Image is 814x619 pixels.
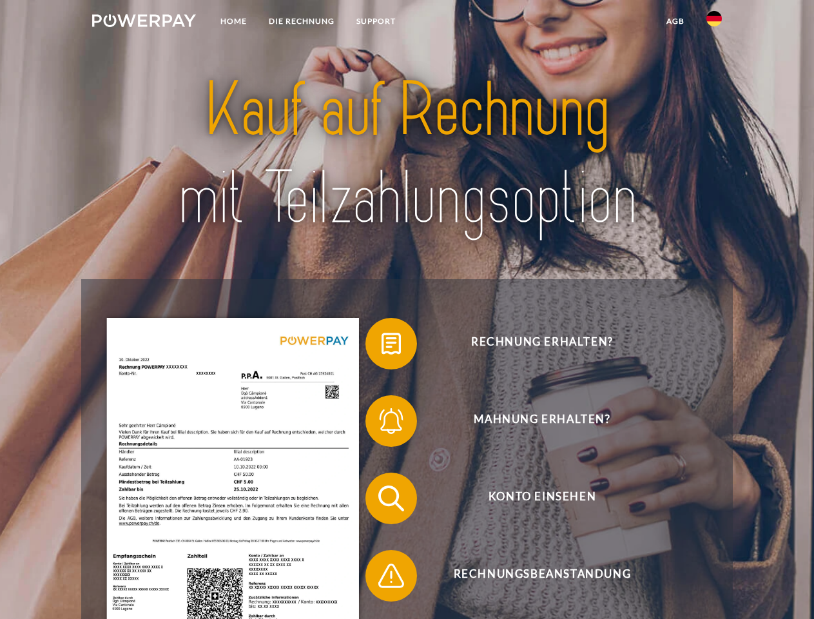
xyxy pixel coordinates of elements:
img: logo-powerpay-white.svg [92,14,196,27]
img: qb_search.svg [375,482,407,515]
img: qb_warning.svg [375,560,407,592]
a: agb [655,10,695,33]
button: Rechnungsbeanstandung [365,550,701,602]
img: de [706,11,722,26]
span: Mahnung erhalten? [384,395,700,447]
img: qb_bell.svg [375,405,407,437]
button: Konto einsehen [365,473,701,524]
span: Konto einsehen [384,473,700,524]
span: Rechnungsbeanstandung [384,550,700,602]
a: SUPPORT [345,10,407,33]
img: title-powerpay_de.svg [123,62,691,247]
button: Rechnung erhalten? [365,318,701,369]
span: Rechnung erhalten? [384,318,700,369]
button: Mahnung erhalten? [365,395,701,447]
img: qb_bill.svg [375,328,407,360]
a: Home [209,10,258,33]
a: DIE RECHNUNG [258,10,345,33]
